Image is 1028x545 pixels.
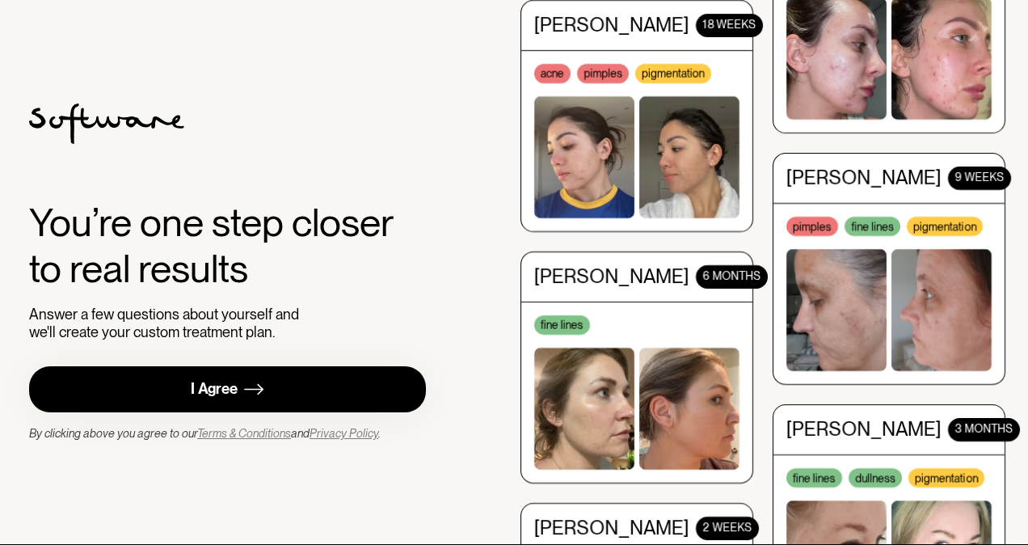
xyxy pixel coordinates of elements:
[786,152,942,175] div: [PERSON_NAME]
[786,454,842,473] div: fine lines
[191,380,238,399] div: I Agree
[310,427,378,440] a: Privacy Policy
[786,403,942,427] div: [PERSON_NAME]
[849,454,902,473] div: dullness
[907,202,983,222] div: pigmentation
[577,49,629,69] div: pimples
[197,427,291,440] a: Terms & Conditions
[635,49,711,69] div: pigmentation
[29,366,426,412] a: I Agree
[908,454,984,473] div: pigmentation
[786,202,838,222] div: pimples
[845,202,900,222] div: fine lines
[29,200,426,293] div: You’re one step closer to real results
[29,306,306,340] div: Answer a few questions about yourself and we'll create your custom treatment plan.
[948,403,1020,427] div: 3 MONTHS
[696,251,768,274] div: 6 months
[696,502,759,526] div: 2 WEEKS
[534,301,590,320] div: fine lines
[534,251,689,274] div: [PERSON_NAME]
[534,502,689,526] div: [PERSON_NAME]
[29,425,381,441] div: By clicking above you agree to our and .
[948,152,1011,175] div: 9 WEEKS
[534,49,571,69] div: acne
